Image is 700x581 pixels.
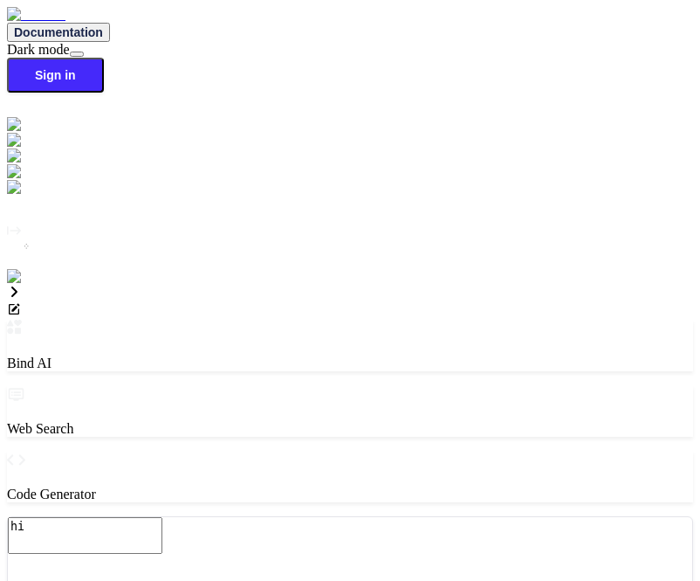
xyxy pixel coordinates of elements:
p: Web Search [7,421,693,437]
p: Code Generator [7,487,693,502]
img: Bind AI [7,7,65,23]
span: Documentation [14,25,103,39]
img: githubDark [7,164,85,180]
img: darkChat [7,149,72,164]
img: darkAi-studio [7,133,99,149]
p: Bind AI [7,356,693,371]
span: Dark mode [7,42,70,57]
textarea: hi [8,517,162,554]
img: cloudideIcon [7,180,94,196]
button: Documentation [7,23,110,42]
img: darkChat [7,117,72,133]
button: Sign in [7,58,104,93]
img: signin [7,269,55,285]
